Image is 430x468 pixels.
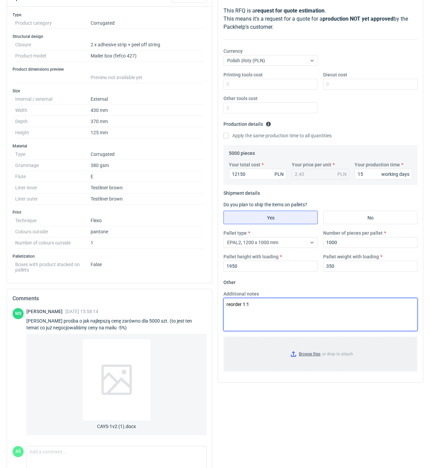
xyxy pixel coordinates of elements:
[323,71,347,78] label: Diecut cost
[91,182,204,193] dd: Testliner brown
[13,295,207,303] h2: Comments
[91,193,204,205] dd: Testliner brown
[15,171,91,182] dt: Flute
[229,161,260,168] label: Your total cost
[274,171,284,178] div: PLN
[13,12,207,18] h3: Type
[15,193,91,205] dt: Liner outer
[15,215,91,226] dt: Technique
[91,226,204,237] dd: pantone
[15,39,91,50] dt: Closure
[91,171,204,182] dd: E
[292,161,331,168] label: Your price per unit
[323,230,383,236] label: Number of pieces per pallet
[91,75,144,80] span: Preview not available yet.
[323,211,417,224] label: No
[15,94,91,105] dt: Internal / external
[337,171,347,178] div: PLN
[15,116,91,127] dt: Depth
[13,446,24,457] figcaption: AŚ
[15,18,91,29] dt: Product category
[323,261,417,272] input: 0
[223,79,318,90] input: 0
[15,160,91,171] dt: Grammage
[13,143,207,149] h3: Material
[13,308,24,319] div: Maciej Sikora
[355,161,400,168] label: Your production time
[91,94,204,105] dd: External
[223,119,271,127] legend: Production details
[323,237,417,248] input: 0
[91,50,204,62] dd: Mailer box (fefco 427)
[15,259,91,273] dt: Boxes with product stacked on pallets
[13,210,207,215] h3: Print
[15,226,91,237] dt: Colours outside
[65,309,98,314] span: [DATE] 15:58:14
[13,34,207,39] h3: Structural design
[223,188,260,196] legend: Shipment details
[15,182,91,193] dt: Liner inner
[224,337,417,371] label: or drop to attach
[13,88,207,94] h3: Size
[26,318,207,331] div: [PERSON_NAME] prośba o jak najlepszą cenę zarówno dla 5000 szt. (to jest ten temat co już negocjo...
[223,48,243,54] label: Currency
[91,237,204,249] dd: 1
[13,308,24,319] figcaption: MS
[91,259,204,273] dd: False
[223,277,236,285] legend: Other
[91,39,204,50] dd: 2 x adhesive strip + peel off string
[15,237,91,249] dt: Number of colours outside
[381,171,409,178] div: working days
[91,18,204,29] dd: Corrugated
[355,169,412,180] input: 0
[223,230,247,236] label: Pallet type
[223,211,318,224] label: Yes
[13,446,24,457] div: Adrian Świerżewski
[13,254,207,259] h3: Palletization
[229,169,286,180] input: 0
[15,127,91,138] dt: Height
[223,95,258,102] label: Other tools cost
[323,253,379,260] label: Pallet weight with loading
[26,309,65,314] span: [PERSON_NAME]
[13,67,207,72] h3: Product dimensions preview
[323,79,417,90] input: 0
[255,7,325,14] strong: request for quote estimation
[223,202,307,207] label: Do you plan to ship the items on pallets?
[223,7,417,31] p: This RFQ is a . This means it's a request for a quote for a by the Packhelp's customer.
[227,58,265,63] span: Polish złoty (PLN)
[223,298,417,331] textarea: reorder 1:1
[15,50,91,62] dt: Product model
[97,420,136,430] span: CAYS-1v2 (1).docx
[223,253,279,260] label: Pallet height with loading
[223,290,259,297] label: Additional notes
[223,102,318,113] input: 0
[223,132,332,139] label: Apply the same production time to all quantities
[91,116,204,127] dd: 370 mm
[91,149,204,160] dd: Corrugated
[91,215,204,226] dd: Flexo
[91,160,204,171] dd: 380 gsm
[15,105,91,116] dt: Width
[223,71,263,78] label: Printing tools cost
[227,240,278,245] span: EPAL2, 1200 x 1000 mm
[322,16,393,22] strong: production NOT yet approved
[91,105,204,116] dd: 430 mm
[15,149,91,160] dt: Type
[223,261,318,272] input: 0
[91,127,204,138] dd: 125 mm
[26,334,207,435] a: CAYS-1v2 (1).docx
[229,148,255,156] legend: 5000 pieces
